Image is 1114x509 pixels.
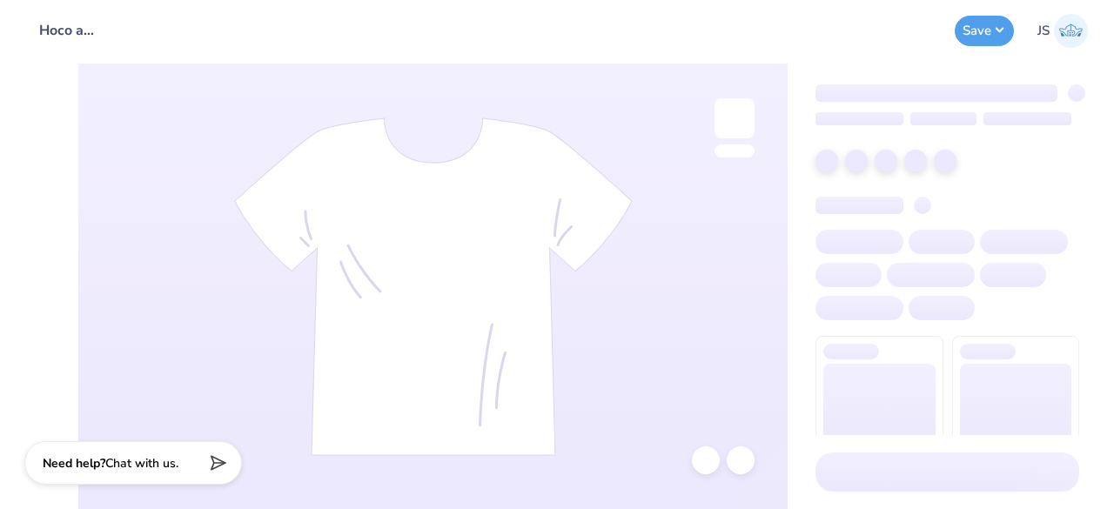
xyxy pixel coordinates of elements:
[43,455,105,472] strong: Need help?
[955,16,1014,46] button: Save
[1054,14,1088,48] img: Julia Steele
[1037,14,1088,48] a: JS
[1037,21,1050,41] span: JS
[234,117,633,456] img: tee-skeleton.svg
[105,455,178,472] span: Chat with us.
[26,13,111,48] input: Untitled Design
